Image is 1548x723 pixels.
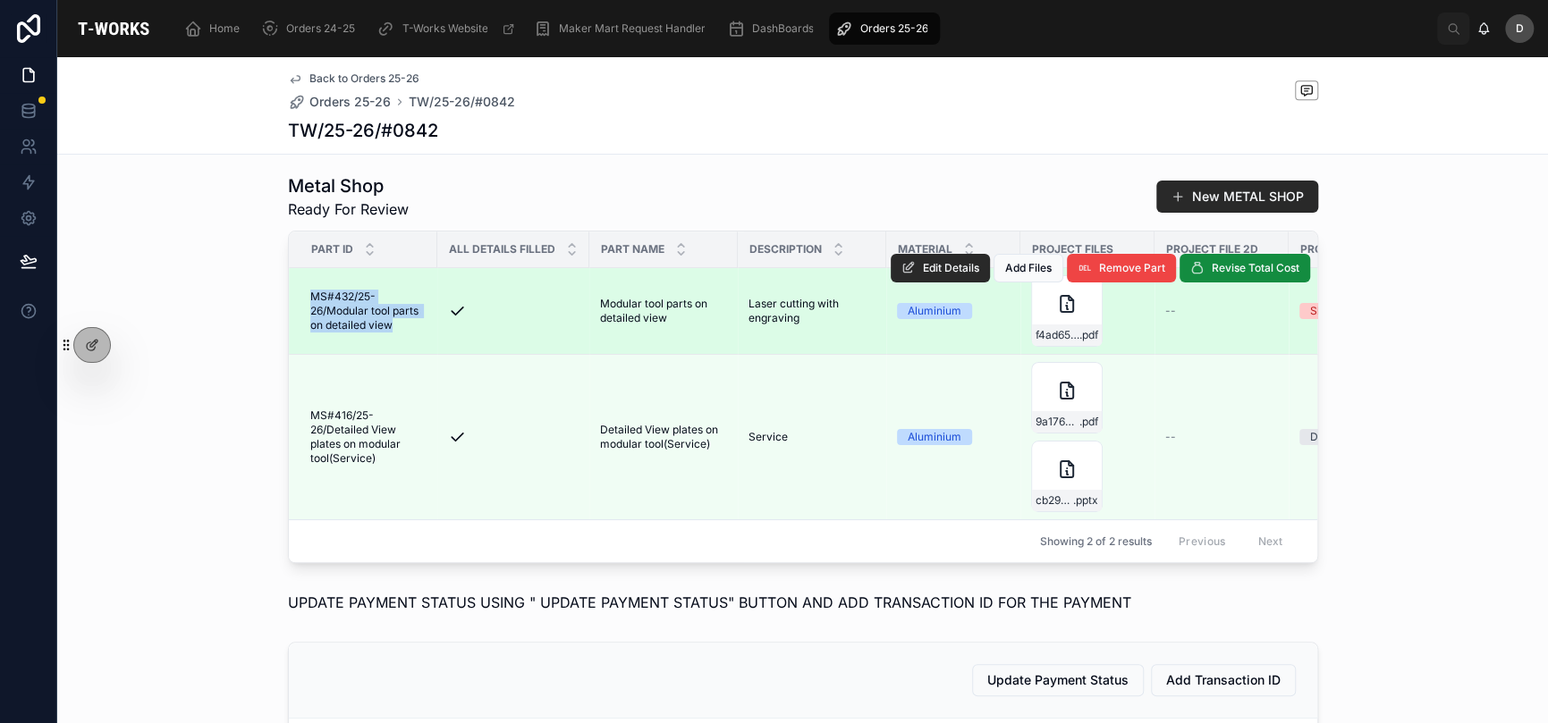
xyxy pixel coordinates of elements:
span: Edit Details [923,261,979,275]
span: Part Name [601,242,664,256]
span: Orders 25-26 [309,93,391,111]
span: Add Files [1005,261,1052,275]
span: .pdf [1079,415,1098,429]
span: f4ad65ce-e1ed-4b5a-91db-da4235e65f84-SEPI-2025-0142-A [1036,328,1079,342]
span: Modular tool parts on detailed view [600,297,727,325]
button: Add Transaction ID [1151,664,1296,696]
span: D [1516,21,1524,36]
div: Aluminium [908,429,961,445]
a: TW/25-26/#0842 [409,93,515,111]
span: All Details Filled [449,242,555,256]
span: .pptx [1073,493,1098,508]
span: Revise Total Cost [1212,261,1299,275]
button: Remove Part [1067,254,1176,282]
span: .pdf [1079,328,1098,342]
div: Aluminium [908,303,961,319]
span: Laser cutting with engraving [749,297,876,325]
span: 9a176810-8744-40ee-b747-cc16fc72f57f-SEPI-2025-0142-A [1036,415,1079,429]
button: New METAL SHOP [1156,181,1318,213]
span: MS#432/25-26/Modular tool parts on detailed view [310,290,427,332]
button: Add Files [994,254,1063,282]
button: Edit Details [891,254,990,282]
a: DashBoards [721,13,825,45]
span: Orders 24-25 [286,21,355,36]
div: Drilling & Tapping [1310,429,1399,445]
span: UPDATE PAYMENT STATUS USING " UPDATE PAYMENT STATUS" BUTTON AND ADD TRANSACTION ID FOR THE PAYMENT [288,593,1131,611]
span: Service [749,430,788,444]
span: Remove Part [1099,261,1165,275]
span: Back to Orders 25-26 [309,71,419,86]
button: Update Payment Status [972,664,1144,696]
span: -- [1165,304,1176,318]
a: Back to Orders 25-26 [288,71,419,86]
span: MS#416/25-26/Detailed View plates on modular tool(Service) [310,408,427,466]
span: Showing 2 of 2 results [1040,534,1152,549]
span: Maker Mart Request Handler [558,21,705,36]
span: Ready For Review [288,198,409,220]
a: Orders 24-25 [256,13,368,45]
a: Home [179,13,252,45]
span: T-Works Website [402,21,487,36]
div: scrollable content [170,9,1437,48]
a: Orders 25-26 [288,93,391,111]
span: Add Transaction ID [1166,671,1281,689]
span: Detailed View plates on modular tool(Service) [600,423,727,451]
span: Home [209,21,240,36]
h1: TW/25-26/#0842 [288,118,438,143]
span: cb297474-a312-4bea-8105-d8c34d1d061a-Modular-tool-detailed-view-list [1036,493,1073,508]
span: -- [1165,430,1176,444]
img: App logo [72,14,156,43]
span: DashBoards [751,21,813,36]
h1: Metal Shop [288,173,409,198]
span: Description [749,242,822,256]
a: Orders 25-26 [829,13,940,45]
span: Orders 25-26 [859,21,927,36]
a: T-Works Website [371,13,524,45]
div: Sheet Metal [1310,303,1371,319]
span: Update Payment Status [987,671,1129,689]
a: Maker Mart Request Handler [528,13,717,45]
span: Part ID [311,242,353,256]
button: Revise Total Cost [1180,254,1310,282]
